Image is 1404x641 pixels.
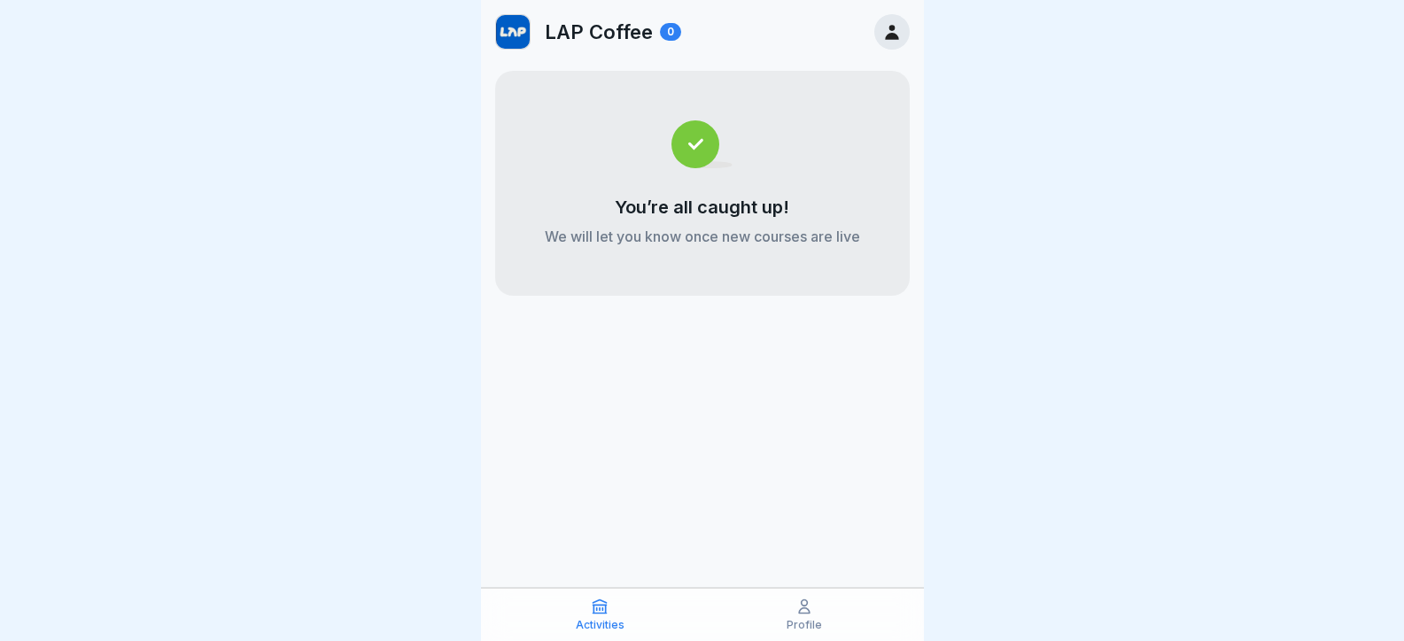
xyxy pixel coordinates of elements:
[545,20,653,43] p: LAP Coffee
[615,197,789,218] p: You’re all caught up!
[660,23,681,41] div: 0
[496,15,530,49] img: w1n62d9c1m8dr293gbm2xwec.png
[787,619,822,631] p: Profile
[545,227,860,246] p: We will let you know once new courses are live
[576,619,624,631] p: Activities
[671,120,733,168] img: completed.svg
